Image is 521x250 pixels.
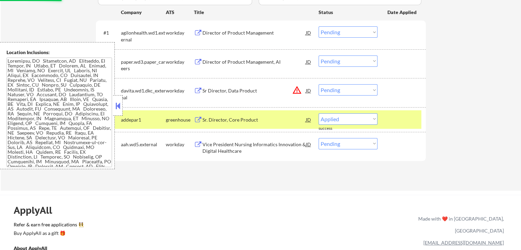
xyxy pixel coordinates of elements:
div: workday [166,87,194,94]
div: Title [194,9,312,16]
a: Buy ApplyAll as a gift 🎁 [14,229,82,238]
div: ApplyAll [14,204,60,216]
div: agilonhealth.wd1.external [121,29,166,43]
div: Director of Product Management [202,29,306,36]
div: JD [305,55,312,68]
div: JD [305,26,312,39]
div: #1 [103,29,115,36]
div: Director of Product Management, AI [202,59,306,65]
div: greenhouse [166,116,194,123]
div: paper.wd3.paper_careers [121,59,166,72]
div: Date Applied [387,9,418,16]
div: Sr. Director, Core Product [202,116,306,123]
div: davita.wd1.dkc_external [121,87,166,101]
div: aah.wd5.external [121,141,166,148]
div: ATS [166,9,194,16]
a: [EMAIL_ADDRESS][DOMAIN_NAME] [423,240,504,246]
div: Buy ApplyAll as a gift 🎁 [14,231,82,236]
div: Vice President Nursing Informatics Innovation & Digital Healthcare [202,141,306,154]
a: Refer & earn free applications 👯‍♀️ [14,222,275,229]
div: Sr Director, Data Product [202,87,306,94]
div: Company [121,9,166,16]
div: workday [166,29,194,36]
div: Status [319,6,377,18]
div: workday [166,141,194,148]
div: addepar1 [121,116,166,123]
button: warning_amber [292,85,302,95]
div: Made with ❤️ in [GEOGRAPHIC_DATA], [GEOGRAPHIC_DATA] [415,213,504,237]
div: JD [305,138,312,150]
div: Location Inclusions: [7,49,112,56]
div: JD [305,113,312,126]
div: JD [305,84,312,97]
div: success [319,126,346,132]
div: workday [166,59,194,65]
